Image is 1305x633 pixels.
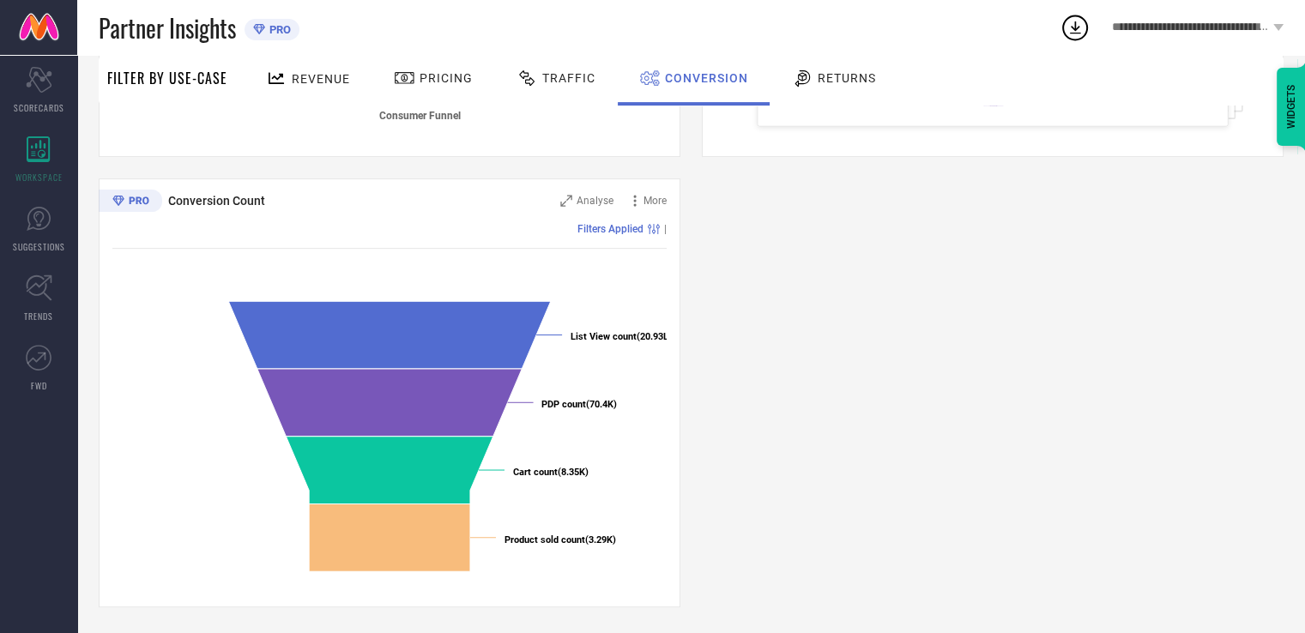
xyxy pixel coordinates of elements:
[265,23,291,36] span: PRO
[541,399,586,410] tspan: PDP count
[292,72,350,86] span: Revenue
[14,101,64,114] span: SCORECARDS
[571,331,637,342] tspan: List View count
[99,10,236,45] span: Partner Insights
[513,467,589,478] text: (8.35K)
[1060,12,1091,43] div: Open download list
[665,71,748,85] span: Conversion
[513,467,558,478] tspan: Cart count
[542,71,595,85] span: Traffic
[504,534,616,546] text: (3.29K)
[13,240,65,253] span: SUGGESTIONS
[504,534,585,546] tspan: Product sold count
[541,399,617,410] text: (70.4K)
[643,195,667,207] span: More
[24,310,53,323] span: TRENDS
[168,194,265,208] span: Conversion Count
[577,195,613,207] span: Analyse
[420,71,473,85] span: Pricing
[107,68,227,88] span: Filter By Use-Case
[571,331,672,342] text: (20.93L)
[15,171,63,184] span: WORKSPACE
[31,379,47,392] span: FWD
[99,190,162,215] div: Premium
[560,195,572,207] svg: Zoom
[818,71,876,85] span: Returns
[577,223,643,235] span: Filters Applied
[664,223,667,235] span: |
[379,110,461,122] tspan: Consumer Funnel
